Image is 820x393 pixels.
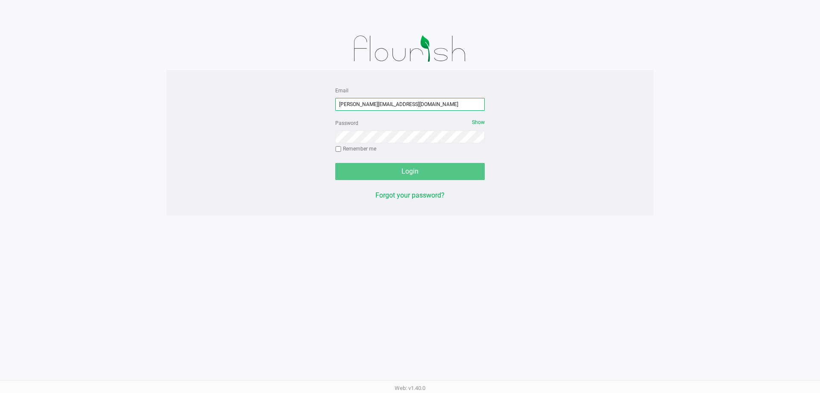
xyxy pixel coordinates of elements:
button: Forgot your password? [375,190,445,201]
input: Remember me [335,146,341,152]
label: Email [335,87,348,95]
span: Web: v1.40.0 [395,385,425,391]
label: Password [335,119,358,127]
label: Remember me [335,145,376,153]
span: Show [472,119,485,125]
